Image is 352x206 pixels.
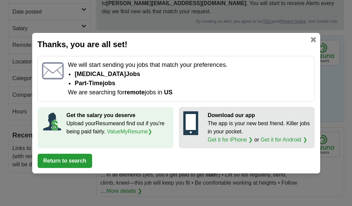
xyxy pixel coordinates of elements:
li: [MEDICAL_DATA] jobs [75,70,310,79]
span: US [164,89,172,96]
p: Get the salary you deserve [66,111,169,119]
p: We will start sending you jobs that match your preferences. [68,60,310,70]
a: ValueMyResume❯ [107,129,152,134]
strong: remote [124,89,145,96]
p: Upload your Resume and find out if you're being paid fairly. [66,119,169,136]
a: Get it for iPhone ❯ [208,137,253,143]
li: Part-time jobs [75,79,310,88]
p: We are searching for jobs in [68,88,310,97]
button: Return to search [38,154,92,168]
p: Download our app [208,111,310,119]
a: Get it for Android ❯ [261,137,307,143]
p: The app is your new best friend. Killer jobs in your pocket. or [208,119,310,144]
h2: Thanks, you are all set! [38,38,315,51]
